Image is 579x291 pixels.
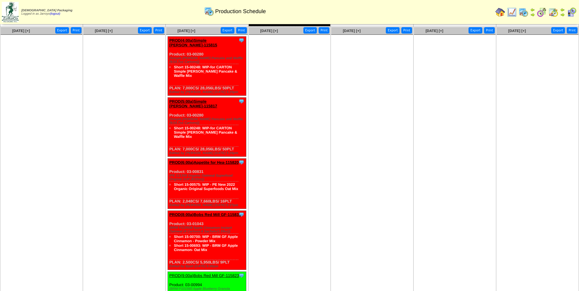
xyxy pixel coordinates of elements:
span: [DEMOGRAPHIC_DATA] Packaging [21,9,72,12]
div: Product: 03-01043 PLAN: 2,500CS / 5,950LBS / 9PLT [168,211,246,270]
a: Short 15-00248: WIP-for CARTON Simple [PERSON_NAME] Pancake & Waffle Mix [174,126,237,139]
div: (Simple [PERSON_NAME] Pancake and Waffle (6/10.7oz Cartons)) [169,117,246,125]
a: [DATE] [+] [12,29,30,33]
a: PROD(6:00a)Appetite for Hea-115820 [169,160,239,165]
a: (logout) [50,12,60,16]
button: Print [71,27,81,34]
img: Tooltip [238,37,244,43]
a: Short 15-00248: WIP-for CARTON Simple [PERSON_NAME] Pancake & Waffle Mix [174,65,237,78]
a: [DATE] [+] [425,29,443,33]
img: calendarinout.gif [548,7,558,17]
a: [DATE] [+] [178,29,195,33]
button: Export [221,27,234,34]
button: Print [236,27,247,34]
a: PROD(4:00a)Simple [PERSON_NAME]-115815 [169,38,217,47]
div: Product: 03-00831 PLAN: 2,048CS / 7,660LBS / 16PLT [168,159,246,209]
img: arrowleft.gif [530,7,535,12]
img: Tooltip [238,98,244,104]
button: Print [484,27,495,34]
div: (PE 111300 Organic Oatmeal Superfood Original SUP (6/10oz)) [169,174,246,181]
a: PROD(8:00a)Bobs Red Mill GF-115831 [169,212,241,217]
div: Product: 03-00280 PLAN: 7,000CS / 28,056LBS / 50PLT [168,98,246,157]
a: [DATE] [+] [508,29,526,33]
div: Edited by Bpali [DATE] 6:00pm [169,264,246,268]
button: Export [386,27,400,34]
button: Print [319,27,329,34]
div: Product: 03-00280 PLAN: 7,000CS / 28,056LBS / 50PLT [168,37,246,96]
img: calendarcustomer.gif [567,7,577,17]
img: arrowright.gif [530,12,535,17]
a: Short 15-00575: WIP - PE New 2022 Organic Original Superfoods Oat Mix [174,182,238,191]
button: Print [154,27,164,34]
span: Logged in as Jarroyo [21,9,72,16]
img: calendarprod.gif [519,7,528,17]
button: Export [55,27,69,34]
img: line_graph.gif [507,7,517,17]
div: Edited by [PERSON_NAME] [DATE] 5:26pm [169,151,246,155]
a: Short 15-00693: WIP - BRM GF Apple Cinnamon- Oat Mix [174,243,238,252]
img: calendarblend.gif [537,7,547,17]
div: (Simple [PERSON_NAME] Pancake and Waffle (6/10.7oz Cartons)) [169,56,246,64]
a: [DATE] [+] [260,29,278,33]
div: Edited by [PERSON_NAME] [DATE] 5:25pm [169,90,246,94]
img: arrowright.gif [560,12,565,17]
img: home.gif [495,7,505,17]
img: zoroco-logo-small.webp [2,2,19,22]
div: (BRM P110938 Apple Cinnamon Instant Oatmeal (4 Cartons-6 Sachets/1.59oz)) [169,226,246,233]
a: [DATE] [+] [95,29,113,33]
button: Export [303,27,317,34]
button: Export [138,27,152,34]
button: Print [567,27,577,34]
button: Print [401,27,412,34]
button: Export [469,27,482,34]
img: Tooltip [238,159,244,165]
div: Edited by [PERSON_NAME] [DATE] 5:27pm [169,203,246,207]
img: calendarprod.gif [204,6,214,16]
button: Export [551,27,565,34]
a: PROD(9:00a)Bobs Red Mill GF-115823 [169,273,239,278]
img: arrowleft.gif [560,7,565,12]
a: Short 15-00700: WIP - BRM GF Apple Cinnamon - Powder Mix [174,235,238,243]
img: Tooltip [238,272,244,278]
a: [DATE] [+] [343,29,360,33]
span: Production Schedule [215,8,266,15]
img: Tooltip [238,211,244,217]
a: PROD(5:00a)Simple [PERSON_NAME]-115817 [169,99,217,108]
